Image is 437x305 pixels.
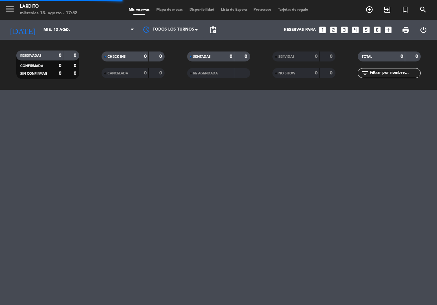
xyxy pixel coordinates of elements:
[218,8,250,12] span: Lista de Espera
[401,54,403,59] strong: 0
[315,71,318,75] strong: 0
[250,8,275,12] span: Pre-acceso
[351,26,360,34] i: looks_4
[20,3,78,10] div: Lardito
[414,20,432,40] div: LOG OUT
[340,26,349,34] i: looks_3
[419,6,427,14] i: search
[144,71,147,75] strong: 0
[245,54,249,59] strong: 0
[59,71,61,76] strong: 0
[159,71,163,75] strong: 0
[362,55,372,58] span: TOTAL
[318,26,327,34] i: looks_one
[330,71,334,75] strong: 0
[365,6,373,14] i: add_circle_outline
[144,54,147,59] strong: 0
[275,8,312,12] span: Tarjetas de regalo
[5,4,15,16] button: menu
[415,54,419,59] strong: 0
[373,26,382,34] i: looks_6
[20,54,41,57] span: RESERVADAS
[20,72,47,75] span: SIN CONFIRMAR
[284,28,316,32] span: Reservas para
[361,69,369,77] i: filter_list
[384,26,393,34] i: add_box
[59,63,61,68] strong: 0
[5,23,40,37] i: [DATE]
[193,55,211,58] span: SENTADAS
[108,72,128,75] span: CANCELADA
[159,54,163,59] strong: 0
[5,4,15,14] i: menu
[401,6,409,14] i: turned_in_not
[402,26,410,34] span: print
[20,64,43,68] span: CONFIRMADA
[230,54,232,59] strong: 0
[315,54,318,59] strong: 0
[209,26,217,34] span: pending_actions
[108,55,126,58] span: CHECK INS
[125,8,153,12] span: Mis reservas
[369,69,420,77] input: Filtrar por nombre...
[20,10,78,17] div: miércoles 13. agosto - 17:58
[59,53,61,58] strong: 0
[186,8,218,12] span: Disponibilidad
[62,26,70,34] i: arrow_drop_down
[419,26,427,34] i: power_settings_new
[362,26,371,34] i: looks_5
[330,54,334,59] strong: 0
[278,72,295,75] span: NO SHOW
[329,26,338,34] i: looks_two
[74,53,78,58] strong: 0
[383,6,391,14] i: exit_to_app
[74,63,78,68] strong: 0
[278,55,295,58] span: SERVIDAS
[153,8,186,12] span: Mapa de mesas
[74,71,78,76] strong: 0
[193,72,218,75] span: RE AGENDADA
